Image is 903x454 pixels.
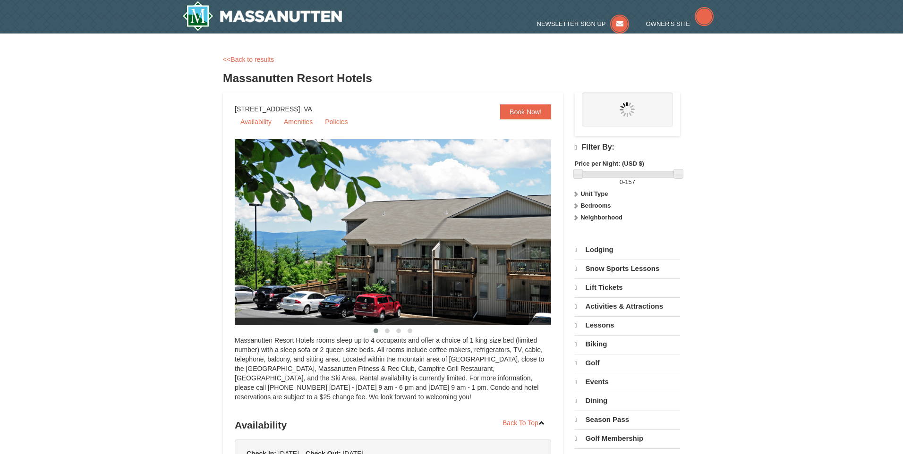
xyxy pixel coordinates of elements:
[223,69,680,88] h3: Massanutten Resort Hotels
[575,429,680,447] a: Golf Membership
[278,115,318,129] a: Amenities
[537,20,606,27] span: Newsletter Sign Up
[496,416,551,430] a: Back To Top
[537,20,630,27] a: Newsletter Sign Up
[575,143,680,152] h4: Filter By:
[646,20,714,27] a: Owner's Site
[235,416,551,435] h3: Availability
[575,354,680,372] a: Golf
[575,411,680,429] a: Season Pass
[620,102,635,117] img: wait.gif
[575,260,680,277] a: Snow Sports Lessons
[223,56,274,63] a: <<Back to results
[575,160,644,167] strong: Price per Night: (USD $)
[235,115,277,129] a: Availability
[580,202,611,209] strong: Bedrooms
[575,241,680,259] a: Lodging
[182,1,342,31] a: Massanutten Resort
[575,278,680,296] a: Lift Tickets
[580,214,622,221] strong: Neighborhood
[235,139,575,325] img: 19219026-1-e3b4ac8e.jpg
[575,335,680,353] a: Biking
[575,392,680,410] a: Dining
[580,190,608,197] strong: Unit Type
[646,20,690,27] span: Owner's Site
[620,178,623,185] span: 0
[235,336,551,411] div: Massanutten Resort Hotels rooms sleep up to 4 occupants and offer a choice of 1 king size bed (li...
[575,297,680,315] a: Activities & Attractions
[575,177,680,187] label: -
[182,1,342,31] img: Massanutten Resort Logo
[319,115,353,129] a: Policies
[575,373,680,391] a: Events
[500,104,551,119] a: Book Now!
[575,316,680,334] a: Lessons
[625,178,635,185] span: 157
